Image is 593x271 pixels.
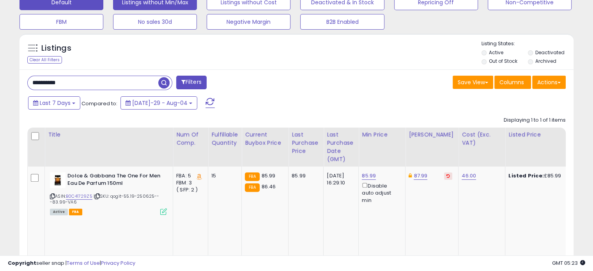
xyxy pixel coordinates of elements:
[292,172,317,179] div: 85.99
[132,99,188,107] span: [DATE]-29 - Aug-04
[462,131,502,147] div: Cost (Exc. VAT)
[67,259,100,267] a: Terms of Use
[362,181,399,204] div: Disable auto adjust min
[409,131,455,139] div: [PERSON_NAME]
[508,131,576,139] div: Listed Price
[535,49,564,56] label: Deactivated
[489,58,517,64] label: Out of Stock
[176,186,202,193] div: ( SFP: 2 )
[327,131,355,163] div: Last Purchase Date (GMT)
[8,259,36,267] strong: Copyright
[176,131,205,147] div: Num of Comp.
[69,209,82,215] span: FBA
[245,183,259,192] small: FBA
[508,172,573,179] div: £85.99
[113,14,197,30] button: No sales 30d
[81,100,117,107] span: Compared to:
[414,172,427,180] a: 87.99
[50,193,159,205] span: | SKU: qogit-55.19-250625---83.99-VA6
[508,172,544,179] b: Listed Price:
[40,99,71,107] span: Last 7 Days
[67,172,162,189] b: Dolce & Gabbana The One For Men Eau De Parfum 150ml
[50,209,68,215] span: All listings currently available for purchase on Amazon
[362,131,402,139] div: Min Price
[499,78,524,86] span: Columns
[120,96,197,110] button: [DATE]-29 - Aug-04
[8,260,135,267] div: seller snap | |
[300,14,384,30] button: B2B Enabled
[176,76,207,89] button: Filters
[292,131,320,155] div: Last Purchase Price
[504,117,566,124] div: Displaying 1 to 1 of 1 items
[462,172,476,180] a: 46.00
[19,14,103,30] button: FBM
[481,40,574,48] p: Listing States:
[176,172,202,179] div: FBA: 5
[552,259,585,267] span: 2025-08-12 05:23 GMT
[262,172,276,179] span: 85.99
[48,131,170,139] div: Title
[453,76,493,89] button: Save View
[50,172,167,214] div: ASIN:
[489,49,503,56] label: Active
[362,172,376,180] a: 85.99
[535,58,556,64] label: Archived
[327,172,352,186] div: [DATE] 16:29:10
[211,172,235,179] div: 15
[262,183,276,190] span: 86.46
[66,193,92,200] a: B0C41729Z5
[207,14,290,30] button: Negative Margin
[50,172,65,188] img: 31lL0g2Fx8L._SL40_.jpg
[41,43,71,54] h5: Listings
[211,131,238,147] div: Fulfillable Quantity
[494,76,531,89] button: Columns
[27,56,62,64] div: Clear All Filters
[28,96,80,110] button: Last 7 Days
[245,131,285,147] div: Current Buybox Price
[532,76,566,89] button: Actions
[101,259,135,267] a: Privacy Policy
[245,172,259,181] small: FBA
[176,179,202,186] div: FBM: 3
